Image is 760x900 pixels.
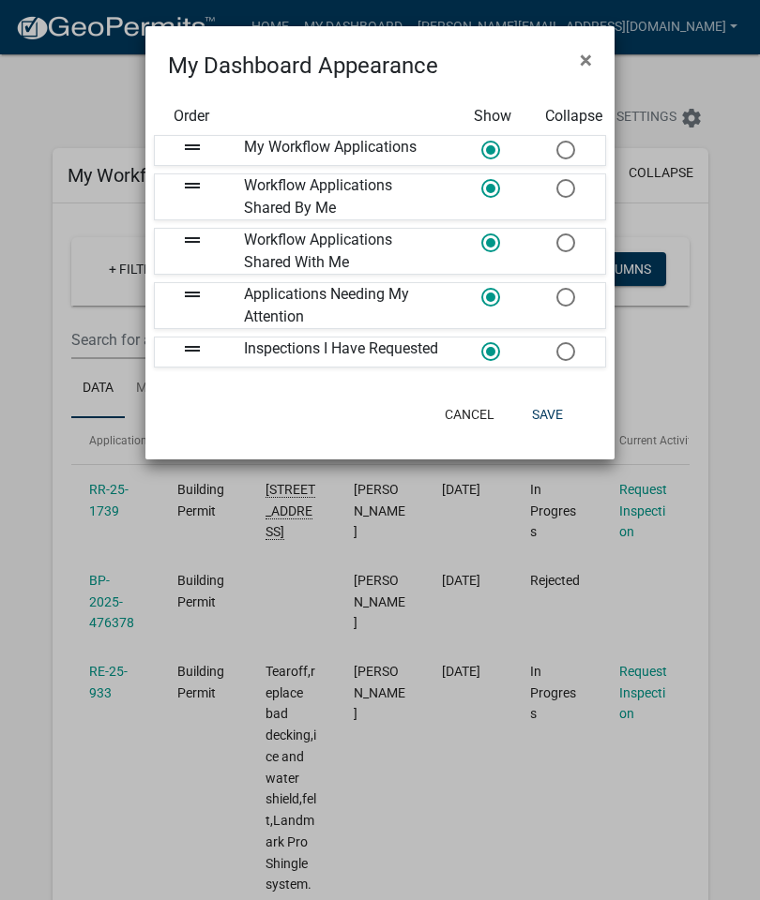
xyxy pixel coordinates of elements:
[430,397,509,431] button: Cancel
[517,397,578,431] button: Save
[181,337,204,360] i: drag_handle
[181,229,204,251] i: drag_handle
[230,174,455,219] div: Workflow Applications Shared By Me
[580,47,592,73] span: ×
[181,174,204,197] i: drag_handle
[455,105,530,127] div: Show
[181,283,204,306] i: drag_handle
[230,283,455,328] div: Applications Needing My Attention
[168,49,438,82] h4: My Dashboard Appearance
[154,105,229,127] div: Order
[181,136,204,158] i: drag_handle
[565,34,607,86] button: Close
[230,136,455,165] div: My Workflow Applications
[230,337,455,367] div: Inspections I Have Requested
[230,229,455,274] div: Workflow Applications Shared With Me
[531,105,606,127] div: Collapse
